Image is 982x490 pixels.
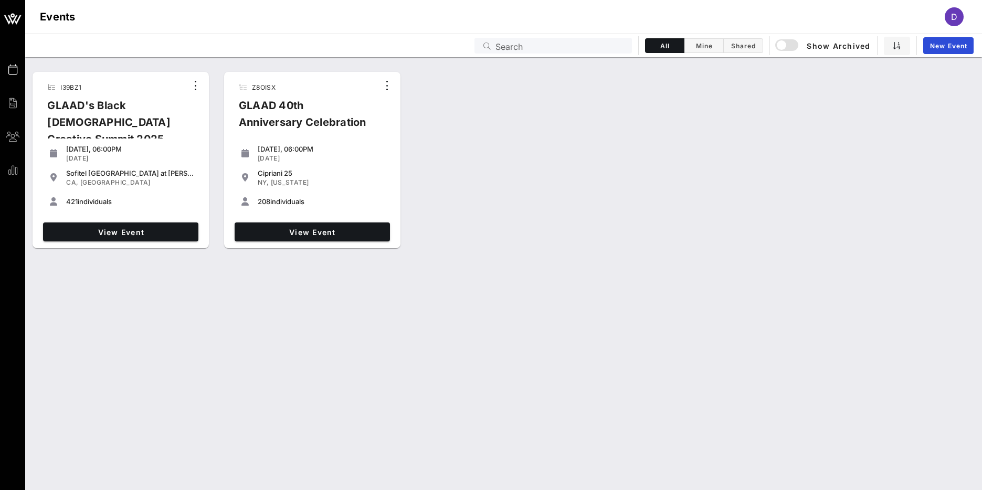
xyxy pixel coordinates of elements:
[258,178,269,186] span: NY,
[66,154,194,163] div: [DATE]
[252,83,276,91] span: Z8OISX
[258,197,386,206] div: individuals
[230,97,378,139] div: GLAAD 40th Anniversary Celebration
[724,38,763,53] button: Shared
[652,42,678,50] span: All
[258,197,270,206] span: 208
[951,12,957,22] span: D
[645,38,684,53] button: All
[60,83,81,91] span: I39BZ1
[930,42,967,50] span: New Event
[945,7,964,26] div: D
[923,37,974,54] a: New Event
[66,145,194,153] div: [DATE], 06:00PM
[777,39,870,52] span: Show Archived
[43,222,198,241] a: View Event
[691,42,717,50] span: Mine
[66,169,194,177] div: Sofitel [GEOGRAPHIC_DATA] at [PERSON_NAME][GEOGRAPHIC_DATA]
[258,169,386,177] div: Cipriani 25
[39,97,187,156] div: GLAAD's Black [DEMOGRAPHIC_DATA] Creative Summit 2025
[258,145,386,153] div: [DATE], 06:00PM
[40,8,76,25] h1: Events
[66,178,78,186] span: CA,
[47,228,194,237] span: View Event
[66,197,78,206] span: 421
[684,38,724,53] button: Mine
[80,178,151,186] span: [GEOGRAPHIC_DATA]
[235,222,390,241] a: View Event
[776,36,871,55] button: Show Archived
[239,228,386,237] span: View Event
[258,154,386,163] div: [DATE]
[66,197,194,206] div: individuals
[271,178,309,186] span: [US_STATE]
[730,42,756,50] span: Shared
